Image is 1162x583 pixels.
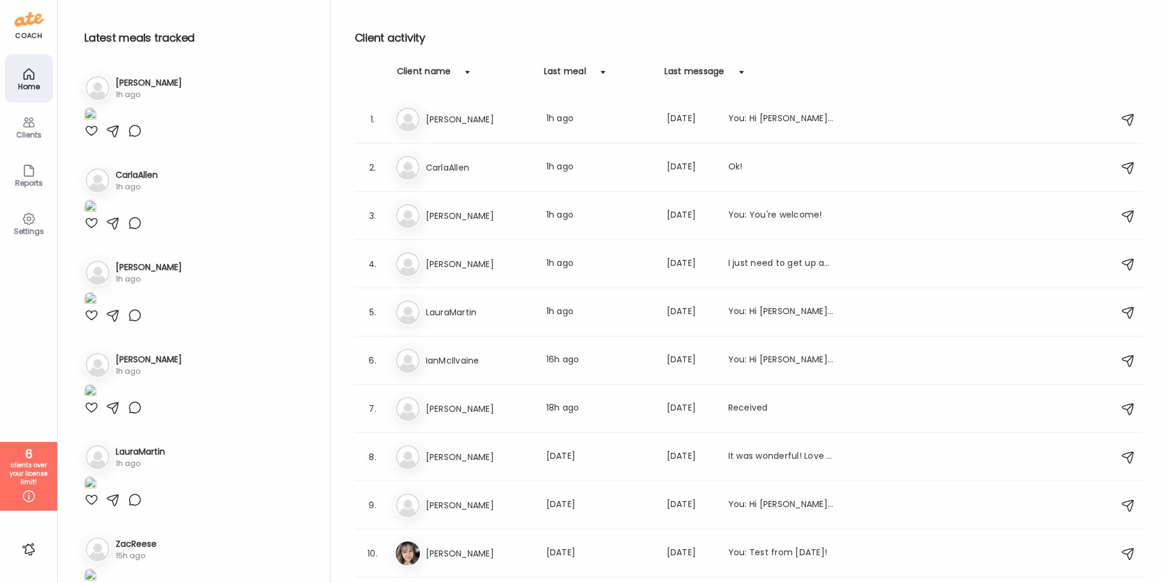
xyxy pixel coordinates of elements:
div: Settings [7,227,51,235]
div: 1. [366,112,380,127]
img: bg-avatar-default.svg [396,156,420,180]
img: bg-avatar-default.svg [396,300,420,324]
img: bg-avatar-default.svg [396,204,420,228]
h3: [PERSON_NAME] [426,402,532,416]
img: images%2FdDWuMIarlednk9uMSYSEWWX5jHz2%2Ffavorites%2FI9NpMEI792gHOz7CMdku_1080 [84,292,96,308]
img: bg-avatar-default.svg [396,493,420,517]
div: coach [15,31,42,41]
div: 3. [366,209,380,223]
h3: LauraMartin [426,305,532,320]
div: 1h ago [546,257,652,271]
div: 5. [366,305,380,320]
div: You: Hi [PERSON_NAME]- Great job on logging! How are you doing w/ the dairy free piece? From what... [728,353,834,368]
div: 2. [366,160,380,175]
div: Last message [664,65,725,84]
div: 6 [4,447,53,461]
div: 9. [366,498,380,512]
img: images%2FsEjrZzoVMEQE1Jzv9pV5TpIWC9X2%2FJmdDJhq5IiffHWmifOVT%2FWzPE6DJxjPX9VyF5YlBs_1080 [84,384,96,400]
img: bg-avatar-default.svg [396,107,420,131]
h3: [PERSON_NAME] [426,546,532,561]
h3: IanMcIlvaine [426,353,532,368]
div: 8. [366,450,380,464]
div: [DATE] [667,209,714,223]
div: Clients [7,131,51,139]
h3: ZacReese [116,538,157,550]
div: [DATE] [546,498,652,512]
img: images%2FPNpV7F6dRaXHckgRrS5x9guCJxV2%2FRzpwjfaRxwC2j88F1Ub5%2FsyLTkHWW3qlogKW9rsxG_1080 [84,200,96,216]
img: bg-avatar-default.svg [86,537,110,561]
div: [DATE] [546,546,652,561]
img: images%2FuWbvae13aaOwAmh8QIaeJbPLg262%2FqHMgSfXCik7XpSr8vDdZ%2Fwricz7BhHp1GvcpcPtBR_1080 [84,476,96,493]
div: Client name [397,65,451,84]
div: 18h ago [546,402,652,416]
div: [DATE] [667,305,714,320]
img: bg-avatar-default.svg [86,76,110,100]
div: 6. [366,353,380,368]
h2: Client activity [355,29,1143,47]
h3: CarlaAllen [116,169,158,181]
div: [DATE] [667,112,714,127]
div: 15h ago [116,550,157,561]
h3: [PERSON_NAME] [426,498,532,512]
div: Received [728,402,834,416]
div: 10. [366,546,380,561]
div: [DATE] [667,353,714,368]
img: bg-avatar-default.svg [396,445,420,469]
h3: [PERSON_NAME] [116,353,182,366]
div: 4. [366,257,380,271]
div: 1h ago [546,112,652,127]
img: bg-avatar-default.svg [396,252,420,276]
div: 16h ago [546,353,652,368]
div: 1h ago [546,160,652,175]
div: 1h ago [116,458,165,469]
div: You: You're welcome! [728,209,834,223]
h3: [PERSON_NAME] [426,209,532,223]
img: bg-avatar-default.svg [396,348,420,373]
img: images%2F28LImRd2k8dprukTTGzZYoimNzx1%2FcSVRYNECWr0SIUiN6oWh%2FVbpfpmBMCOQYA6p3RlqU_1080 [84,107,96,124]
div: You: Hi [PERSON_NAME], checking in! How is everything going? How do you feel you are doing w/ you... [728,305,834,320]
div: [DATE] [667,546,714,561]
div: You: Hi [PERSON_NAME], checking in, everything okay? [728,498,834,512]
div: [DATE] [546,450,652,464]
img: bg-avatar-default.svg [86,445,110,469]
div: Last meal [544,65,586,84]
img: bg-avatar-default.svg [86,353,110,377]
h3: [PERSON_NAME] [426,257,532,271]
h3: LauraMartin [116,446,165,458]
h3: CarlaAllen [426,160,532,175]
div: 1h ago [116,181,158,192]
div: [DATE] [667,257,714,271]
div: [DATE] [667,450,714,464]
div: You: Hi [PERSON_NAME], I'm glad to see some greens tonight! Keep seeking veggies and protein out ... [728,112,834,127]
img: bg-avatar-default.svg [86,260,110,285]
img: avatars%2FCZNq3Txh1cYfudN6aqWkxBEljIU2 [396,541,420,566]
div: 1h ago [116,274,182,285]
div: 1h ago [116,89,182,100]
div: [DATE] [667,160,714,175]
div: I just need to get up and do it. I’m not sleeping well so I wake up tired and it takes me forever... [728,257,834,271]
div: It was wonderful! Love talking to you to you! [728,450,834,464]
div: Home [7,83,51,90]
div: You: Test from [DATE]! [728,546,834,561]
img: bg-avatar-default.svg [396,397,420,421]
div: clients over your license limit! [4,461,53,487]
div: 7. [366,402,380,416]
img: bg-avatar-default.svg [86,168,110,192]
h3: [PERSON_NAME] [116,77,182,89]
div: 1h ago [546,209,652,223]
div: [DATE] [667,498,714,512]
h3: [PERSON_NAME] [116,261,182,274]
div: Ok! [728,160,834,175]
div: 1h ago [116,366,182,377]
div: 1h ago [546,305,652,320]
h3: [PERSON_NAME] [426,450,532,464]
h3: [PERSON_NAME] [426,112,532,127]
div: Reports [7,179,51,187]
h2: Latest meals tracked [84,29,311,47]
div: [DATE] [667,402,714,416]
img: ate [14,10,43,29]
